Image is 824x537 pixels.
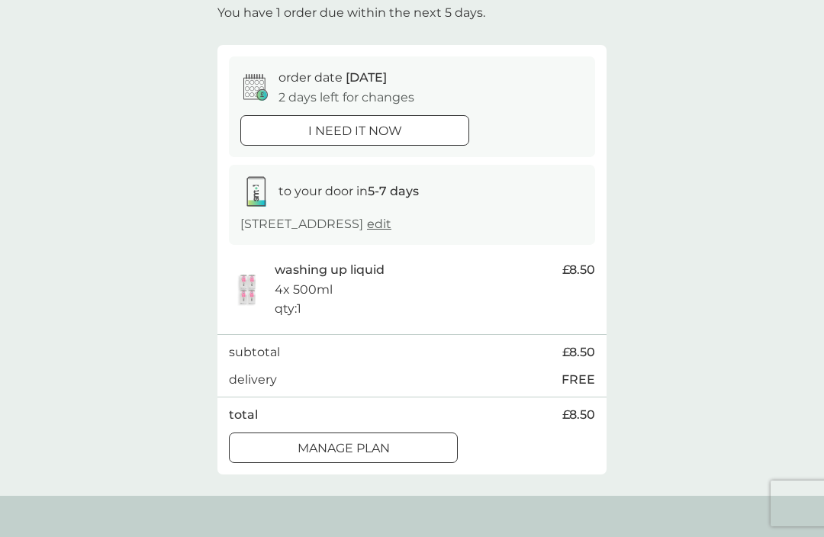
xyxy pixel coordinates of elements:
span: £8.50 [562,342,595,362]
p: qty : 1 [275,299,301,319]
p: delivery [229,370,277,390]
a: edit [367,217,391,231]
span: £8.50 [562,260,595,280]
p: 2 days left for changes [278,88,414,108]
p: FREE [562,370,595,390]
p: i need it now [308,121,402,141]
button: i need it now [240,115,469,146]
button: Manage plan [229,432,458,463]
p: 4x 500ml [275,280,333,300]
span: [DATE] [346,70,387,85]
p: [STREET_ADDRESS] [240,214,391,234]
span: £8.50 [562,405,595,425]
p: You have 1 order due within the next 5 days. [217,3,485,23]
p: washing up liquid [275,260,385,280]
p: total [229,405,258,425]
strong: 5-7 days [368,184,419,198]
p: order date [278,68,387,88]
span: to your door in [278,184,419,198]
p: Manage plan [298,439,390,458]
p: subtotal [229,342,280,362]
